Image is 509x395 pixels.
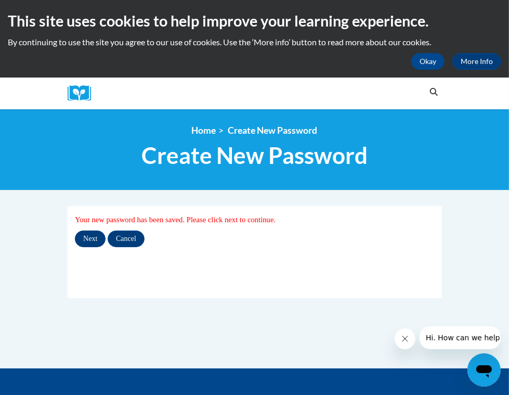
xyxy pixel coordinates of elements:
iframe: Message from company [420,326,501,349]
input: Cancel [108,231,145,247]
a: Cox Campus [68,85,99,101]
span: Create New Password [141,142,368,169]
button: Search [426,86,441,98]
iframe: Close message [395,328,415,349]
input: Next [75,231,106,247]
span: Your new password has been saved. Please click next to continue. [75,215,276,224]
a: More Info [452,53,501,70]
span: Create New Password [228,125,318,136]
img: Logo brand [68,85,99,101]
h2: This site uses cookies to help improve your learning experience. [8,10,501,31]
p: By continuing to use the site you agree to our use of cookies. Use the ‘More info’ button to read... [8,36,501,48]
a: Home [192,125,216,136]
iframe: Button to launch messaging window [467,353,501,387]
button: Okay [411,53,445,70]
span: Hi. How can we help? [6,7,84,16]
